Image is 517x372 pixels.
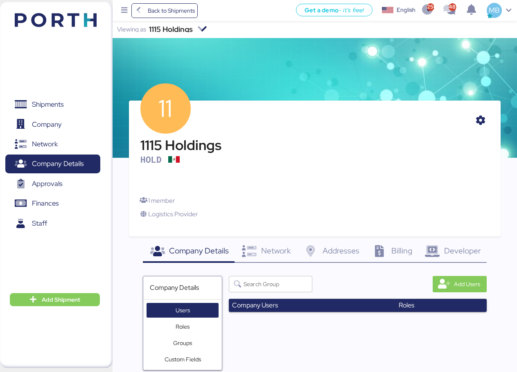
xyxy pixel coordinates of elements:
[5,175,100,193] a: Approvals
[147,319,219,334] button: Roles
[117,27,146,32] div: Viewing as
[42,295,80,305] span: Add Shipment
[5,155,100,173] a: Company Details
[5,135,100,154] a: Network
[150,283,215,293] div: Company Details
[5,194,100,213] a: Finances
[131,3,198,18] a: Back to Shipments
[323,245,359,256] span: Addresses
[32,119,62,130] span: Company
[148,6,195,16] span: Back to Shipments
[261,245,291,256] span: Network
[140,139,221,152] div: 1115 Holdings
[489,5,500,16] span: MB
[147,352,219,367] button: Custom Fields
[169,245,229,256] span: Company Details
[433,276,487,292] button: Add Users
[32,178,62,190] span: Approvals
[397,6,415,14] div: English
[158,90,172,126] span: 11
[10,293,100,306] button: Add Shipment
[140,155,162,164] div: HOLD
[147,336,219,350] button: Groups
[444,245,481,256] span: Developer
[148,210,198,218] span: Logistics Provider
[32,197,59,209] span: Finances
[391,245,412,256] span: Billing
[32,99,63,110] span: Shipments
[149,27,193,32] div: 1115 Holdings
[165,354,201,364] div: Custom Fields
[176,305,190,315] div: Users
[117,4,131,18] button: Menu
[147,303,219,318] button: Users
[32,158,84,170] span: Company Details
[32,138,58,150] span: Network
[148,196,175,205] span: 1 member
[399,301,414,309] span: Roles
[173,338,192,348] div: Groups
[32,217,47,229] span: Staff
[232,301,278,309] span: Company Users
[5,214,100,233] a: Staff
[454,279,480,289] span: Add Users
[176,322,190,332] div: Roles
[5,115,100,134] a: Company
[244,276,307,292] input: Search Group
[5,95,100,114] a: Shipments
